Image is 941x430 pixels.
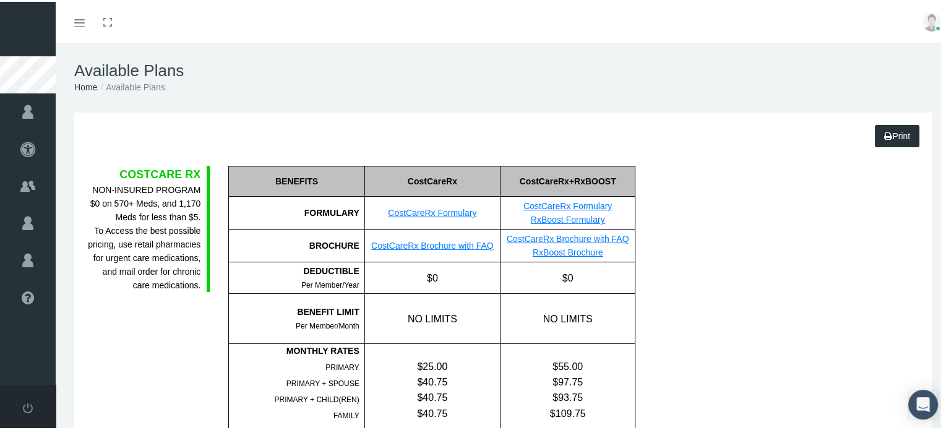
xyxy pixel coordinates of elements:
div: BENEFITS [228,164,364,195]
span: Per Member/Month [296,320,359,329]
span: FAMILY [333,410,359,418]
img: user-placeholder.jpg [922,11,941,30]
div: $55.00 [501,357,635,372]
div: $40.75 [365,388,500,403]
li: Available Plans [97,79,165,92]
div: DEDUCTIBLE [229,262,359,276]
div: $0 [500,260,635,291]
span: PRIMARY + CHILD(REN) [274,393,359,402]
div: $0 [364,260,500,291]
div: CostCareRx+RxBOOST [500,164,635,195]
div: $40.75 [365,404,500,419]
b: NON-INSURED PROGRAM [92,183,200,193]
div: $109.75 [501,404,635,419]
a: Home [74,80,97,90]
div: MONTHLY RATES [229,342,359,356]
div: Open Intercom Messenger [908,388,938,418]
a: CostCareRx Formulary [523,199,612,209]
a: CostCareRx Formulary [388,206,476,216]
div: BENEFIT LIMIT [229,303,359,317]
div: $97.75 [501,372,635,388]
div: FORMULARY [228,195,364,228]
span: PRIMARY [325,361,359,370]
div: CostCareRx [364,164,500,195]
span: PRIMARY + SPOUSE [286,377,359,386]
div: COSTCARE RX [87,164,200,181]
a: RxBoost Formulary [531,213,605,223]
div: $25.00 [365,357,500,372]
span: Per Member/Year [301,279,359,288]
div: NO LIMITS [500,292,635,342]
h1: Available Plans [74,59,932,79]
div: BROCHURE [228,228,364,260]
a: RxBoost Brochure [533,246,603,256]
a: CostCareRx Brochure with FAQ [507,232,629,242]
div: NO LIMITS [364,292,500,342]
a: CostCareRx Brochure with FAQ [371,239,494,249]
div: $40.75 [365,372,500,388]
div: $0 on 570+ Meds, and 1,170 Meds for less than $5. To Access the best possible pricing, use retail... [87,181,200,290]
div: $93.75 [501,388,635,403]
a: Print [875,123,919,145]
